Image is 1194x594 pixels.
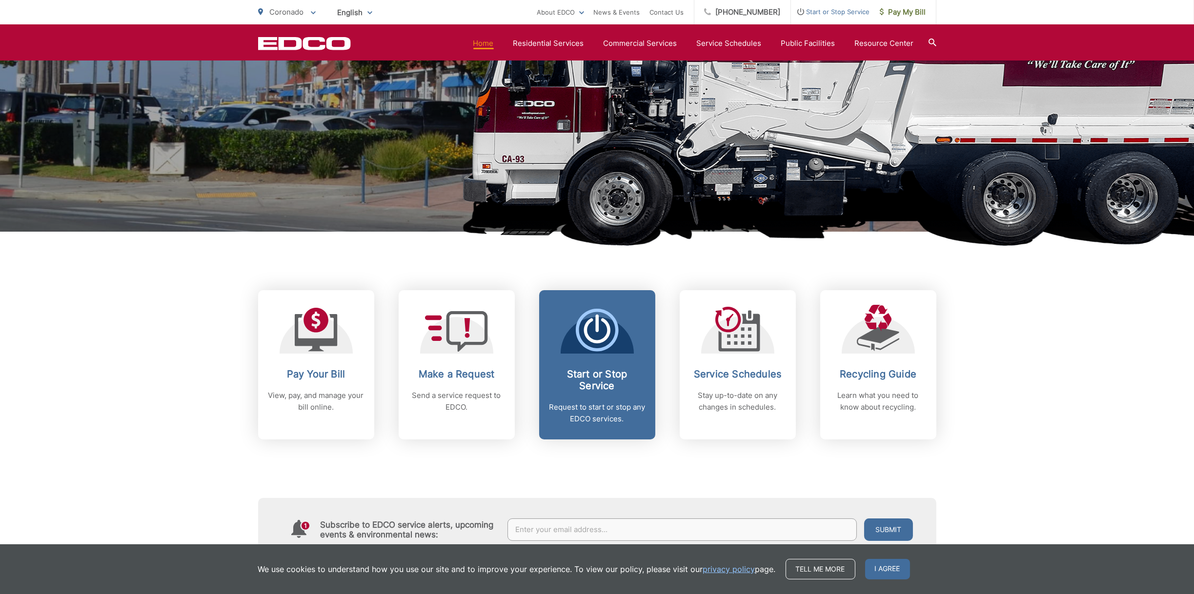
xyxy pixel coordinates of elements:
a: Recycling Guide Learn what you need to know about recycling. [820,290,936,439]
a: News & Events [594,6,640,18]
h2: Pay Your Bill [268,368,364,380]
input: Enter your email address... [507,518,857,541]
a: Public Facilities [781,38,835,49]
p: Request to start or stop any EDCO services. [549,401,646,425]
span: Pay My Bill [880,6,926,18]
p: View, pay, and manage your bill online. [268,390,364,413]
h2: Service Schedules [689,368,786,380]
a: Service Schedules [697,38,762,49]
span: Coronado [270,7,304,17]
span: I agree [865,559,910,579]
a: Contact Us [650,6,684,18]
p: Send a service request to EDCO. [408,390,505,413]
p: We use cookies to understand how you use our site and to improve your experience. To view our pol... [258,563,776,575]
a: Residential Services [513,38,584,49]
a: Service Schedules Stay up-to-date on any changes in schedules. [680,290,796,439]
h2: Start or Stop Service [549,368,646,392]
p: Stay up-to-date on any changes in schedules. [689,390,786,413]
a: Make a Request Send a service request to EDCO. [399,290,515,439]
a: About EDCO [537,6,584,18]
a: EDCD logo. Return to the homepage. [258,37,351,50]
a: Tell me more [786,559,855,579]
a: Resource Center [855,38,914,49]
h2: Recycling Guide [830,368,927,380]
a: Pay Your Bill View, pay, and manage your bill online. [258,290,374,439]
h2: Make a Request [408,368,505,380]
a: Commercial Services [604,38,677,49]
h4: Subscribe to EDCO service alerts, upcoming events & environmental news: [321,520,498,539]
a: Home [473,38,494,49]
span: English [330,4,380,21]
button: Submit [864,518,913,541]
a: privacy policy [703,563,755,575]
p: Learn what you need to know about recycling. [830,390,927,413]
